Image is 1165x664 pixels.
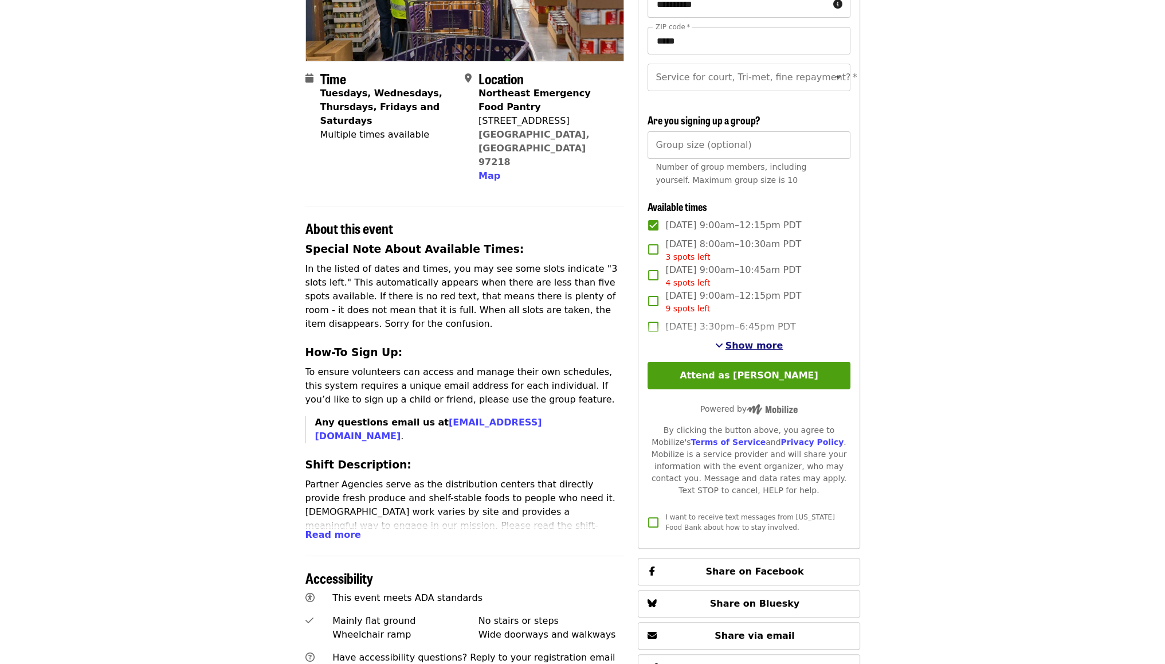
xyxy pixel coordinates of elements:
i: question-circle icon [305,652,315,663]
i: map-marker-alt icon [465,73,472,84]
button: Share on Bluesky [638,590,860,618]
i: universal-access icon [305,592,315,603]
p: . [315,416,625,443]
p: To ensure volunteers can access and manage their own schedules, this system requires a unique ema... [305,365,625,407]
span: This event meets ADA standards [332,592,483,603]
div: No stairs or steps [478,614,625,628]
i: calendar icon [305,73,313,84]
span: Powered by [700,404,798,413]
button: Open [830,69,846,85]
button: See more timeslots [715,339,783,353]
span: [DATE] 9:00am–12:15pm PDT [665,289,801,315]
input: ZIP code [648,27,850,54]
div: Multiple times available [320,128,456,142]
span: Accessibility [305,568,373,588]
span: 4 spots left [665,278,710,287]
div: [STREET_ADDRESS] [478,114,615,128]
a: Terms of Service [691,438,766,447]
span: [DATE] 9:00am–12:15pm PDT [665,218,801,232]
span: Share on Bluesky [710,598,800,609]
span: [DATE] 8:00am–10:30am PDT [665,237,801,263]
button: Share via email [638,622,860,650]
div: Wheelchair ramp [332,628,478,642]
div: Wide doorways and walkways [478,628,625,642]
span: I want to receive text messages from [US_STATE] Food Bank about how to stay involved. [665,513,834,532]
strong: Tuesdays, Wednesdays, Thursdays, Fridays and Saturdays [320,88,442,126]
p: Partner Agencies serve as the distribution centers that directly provide fresh produce and shelf-... [305,478,625,560]
span: Share on Facebook [705,566,803,577]
span: Read more [305,529,361,540]
strong: How-To Sign Up: [305,346,403,358]
span: 3 spots left [665,252,710,261]
span: [DATE] 9:00am–10:45am PDT [665,263,801,289]
button: Read more [305,528,361,542]
span: Show more [725,340,783,351]
span: Are you signing up a group? [648,112,760,127]
span: Location [478,68,524,88]
strong: Special Note About Available Times: [305,243,524,255]
strong: Shift Description: [305,459,411,471]
i: check icon [305,615,313,626]
p: In the listed of dates and times, you may see some slots indicate "3 slots left." This automatica... [305,262,625,331]
span: Share via email [715,630,795,641]
img: Powered by Mobilize [747,404,798,415]
span: [DATE] 3:30pm–6:45pm PDT [665,320,795,334]
span: 9 spots left [665,304,710,313]
strong: Any questions email us at [315,417,542,442]
a: [GEOGRAPHIC_DATA], [GEOGRAPHIC_DATA] 97218 [478,129,590,167]
label: ZIP code [656,24,690,30]
div: Mainly flat ground [332,614,478,628]
span: Map [478,170,500,181]
span: Available times [648,199,707,214]
input: [object Object] [648,131,850,159]
span: Time [320,68,346,88]
button: Map [478,169,500,183]
button: Attend as [PERSON_NAME] [648,362,850,389]
span: About this event [305,218,393,238]
button: Share on Facebook [638,558,860,585]
span: Number of group members, including yourself. Maximum group size is 10 [656,162,806,185]
strong: Northeast Emergency Food Pantry [478,88,591,112]
a: Privacy Policy [780,438,844,447]
div: By clicking the button above, you agree to Mobilize's and . Mobilize is a service provider and wi... [648,424,850,497]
